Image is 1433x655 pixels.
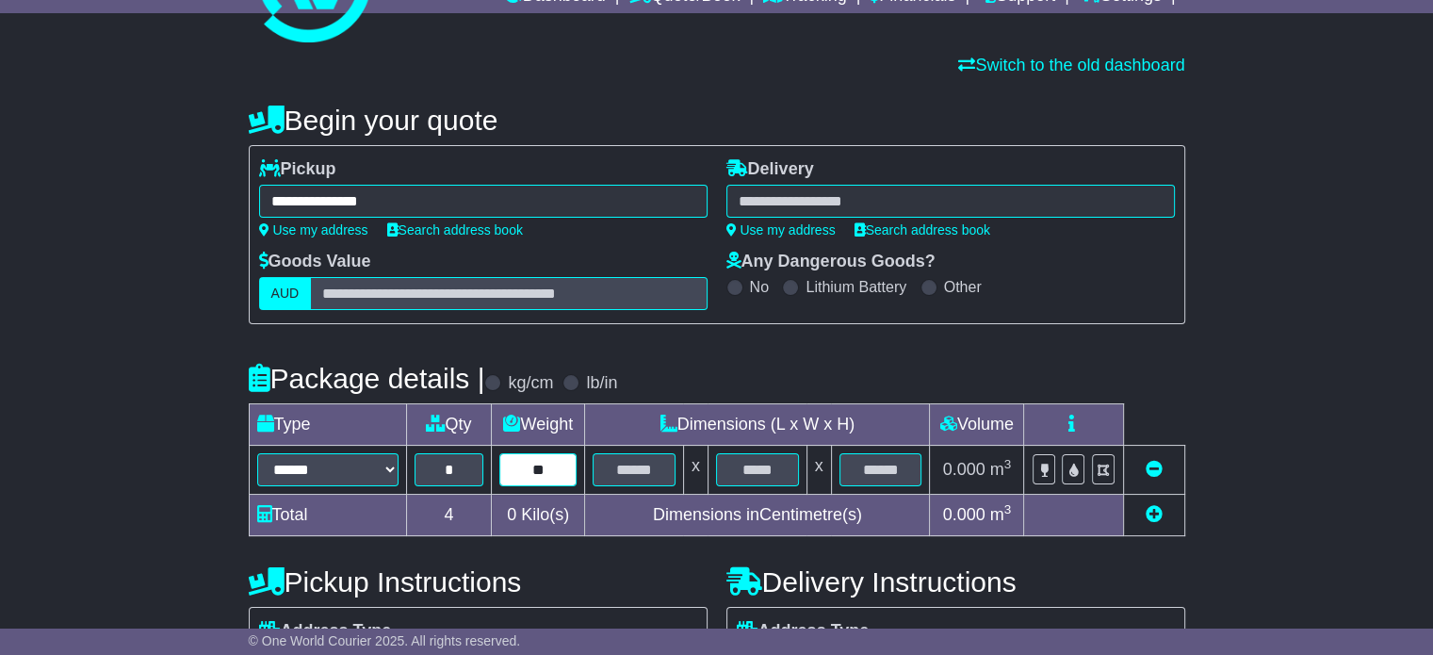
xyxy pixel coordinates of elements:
h4: Begin your quote [249,105,1185,136]
span: m [990,505,1012,524]
td: Dimensions (L x W x H) [585,404,930,446]
td: Weight [492,404,585,446]
span: 0.000 [943,460,985,479]
label: kg/cm [508,373,553,394]
td: Total [249,495,406,536]
a: Remove this item [1146,460,1163,479]
td: Dimensions in Centimetre(s) [585,495,930,536]
label: No [750,278,769,296]
td: Type [249,404,406,446]
label: AUD [259,277,312,310]
label: Other [944,278,982,296]
span: © One World Courier 2025. All rights reserved. [249,633,521,648]
label: Lithium Battery [806,278,906,296]
td: x [806,446,831,495]
td: x [683,446,708,495]
a: Switch to the old dashboard [958,56,1184,74]
sup: 3 [1004,457,1012,471]
label: Address Type [259,621,392,642]
a: Use my address [259,222,368,237]
label: Delivery [726,159,814,180]
a: Use my address [726,222,836,237]
label: Goods Value [259,252,371,272]
a: Add new item [1146,505,1163,524]
td: Volume [930,404,1024,446]
td: Kilo(s) [492,495,585,536]
h4: Pickup Instructions [249,566,708,598]
a: Search address book [855,222,990,237]
sup: 3 [1004,502,1012,516]
a: Search address book [387,222,523,237]
span: m [990,460,1012,479]
label: Address Type [737,621,870,642]
td: 4 [406,495,492,536]
h4: Package details | [249,363,485,394]
label: Any Dangerous Goods? [726,252,936,272]
span: 0 [507,505,516,524]
label: Pickup [259,159,336,180]
span: 0.000 [943,505,985,524]
td: Qty [406,404,492,446]
h4: Delivery Instructions [726,566,1185,598]
label: lb/in [586,373,617,394]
